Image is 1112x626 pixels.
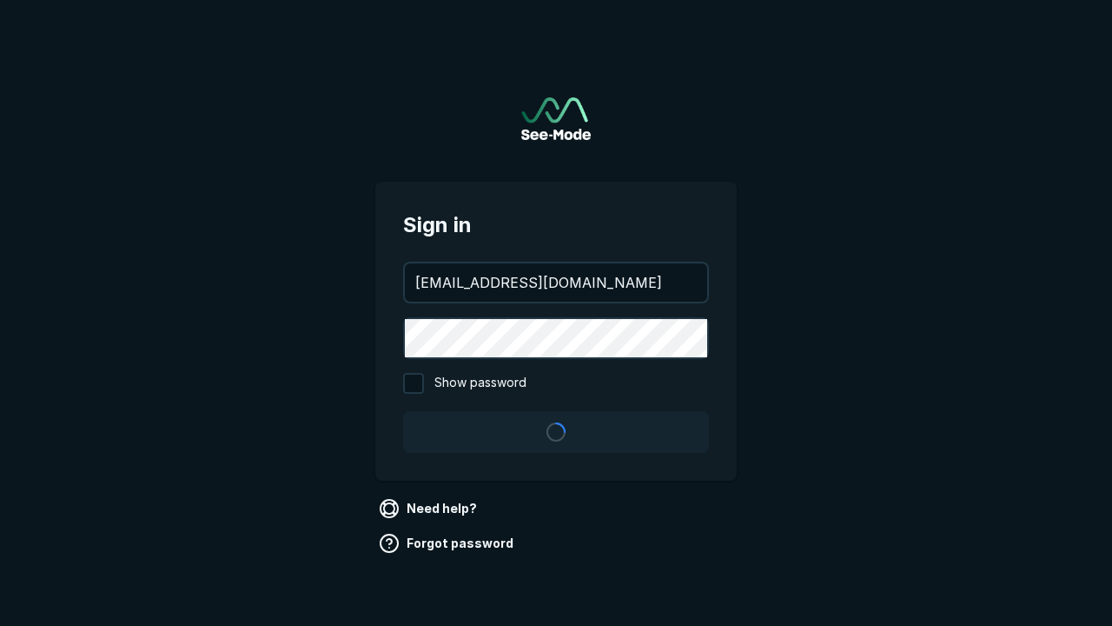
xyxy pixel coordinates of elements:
img: See-Mode Logo [521,97,591,140]
span: Show password [434,373,526,394]
a: Need help? [375,495,484,523]
a: Go to sign in [521,97,591,140]
span: Sign in [403,210,709,241]
input: your@email.com [405,263,707,302]
a: Forgot password [375,529,520,557]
